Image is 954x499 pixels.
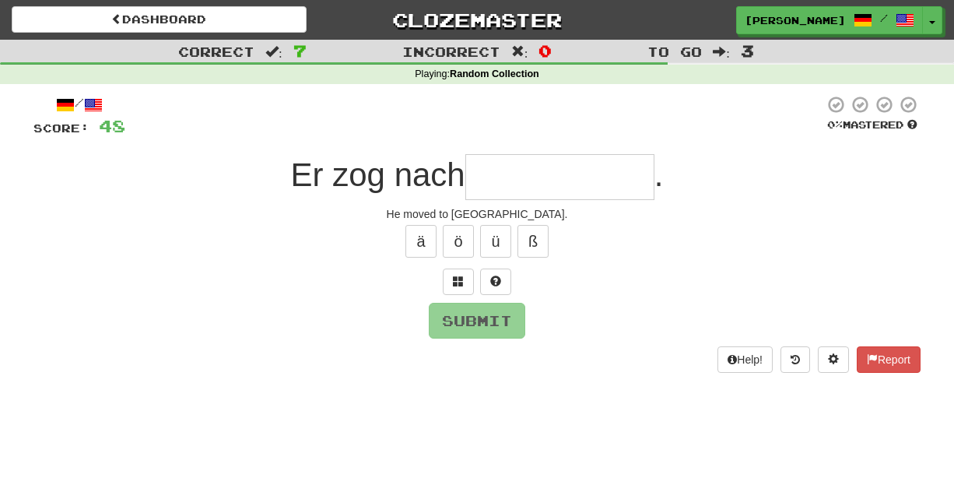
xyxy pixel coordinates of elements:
a: Clozemaster [330,6,625,33]
a: Dashboard [12,6,307,33]
span: 48 [99,116,125,135]
button: ö [443,225,474,258]
button: Report [857,346,921,373]
button: Round history (alt+y) [780,346,810,373]
button: ß [517,225,549,258]
div: Mastered [824,118,921,132]
span: : [511,45,528,58]
strong: Random Collection [450,69,539,79]
div: / [33,95,125,114]
span: 3 [741,41,754,60]
button: Switch sentence to multiple choice alt+p [443,269,474,295]
span: / [880,12,888,23]
span: Correct [178,44,254,59]
div: He moved to [GEOGRAPHIC_DATA]. [33,206,921,222]
span: 0 [538,41,552,60]
span: Score: [33,121,89,135]
span: : [265,45,282,58]
span: . [654,156,664,193]
span: To go [647,44,702,59]
button: Single letter hint - you only get 1 per sentence and score half the points! alt+h [480,269,511,295]
button: Submit [429,303,525,339]
a: [PERSON_NAME] / [736,6,923,34]
span: [PERSON_NAME] [745,13,846,27]
span: 7 [293,41,307,60]
button: ä [405,225,437,258]
button: ü [480,225,511,258]
span: : [713,45,730,58]
span: 0 % [827,118,843,131]
span: Incorrect [402,44,500,59]
button: Help! [717,346,773,373]
span: Er zog nach [291,156,465,193]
